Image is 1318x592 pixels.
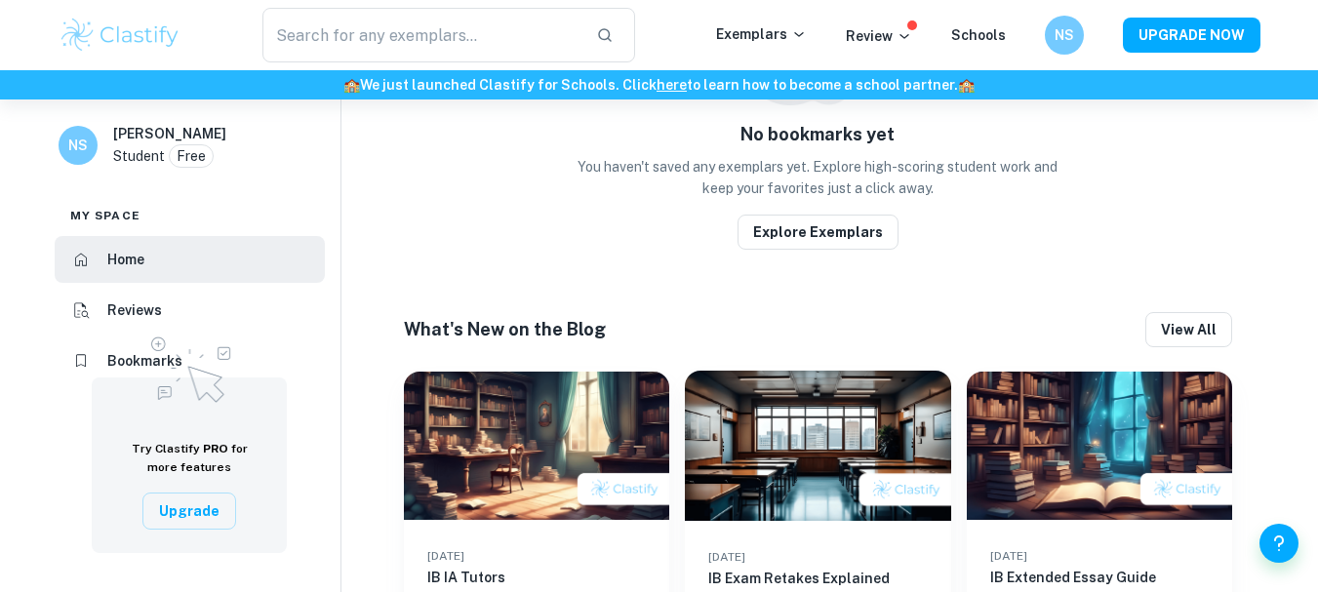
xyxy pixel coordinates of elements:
p: Free [177,145,206,167]
h6: NS [67,135,90,156]
span: [DATE] [427,549,464,563]
a: Home [55,236,325,283]
p: Review [846,25,912,47]
h6: IB Extended Essay Guide [990,567,1209,588]
h6: Reviews [107,299,162,321]
span: PRO [203,442,228,455]
img: Clastify logo [59,16,182,55]
img: Blog post [685,371,952,521]
span: My space [70,207,140,224]
h6: Try Clastify for more features [115,440,263,477]
span: [DATE] [708,550,745,564]
img: Blog post [404,372,669,521]
h6: NS [1053,24,1075,46]
h6: No bookmarks yet [740,121,895,148]
h6: IB IA Tutors [427,567,646,588]
h6: What's New on the Blog [404,316,606,343]
h6: We just launched Clastify for Schools. Click to learn how to become a school partner. [4,74,1314,96]
a: Bookmarks [55,337,325,384]
input: Search for any exemplars... [262,8,581,62]
span: 🏫 [958,77,975,93]
h6: Home [107,249,144,270]
p: You haven't saved any exemplars yet. Explore high-scoring student work and keep your favorites ju... [574,156,1061,199]
img: Blog post [967,372,1232,521]
h6: [PERSON_NAME] [113,123,226,144]
a: here [657,77,687,93]
button: View all [1145,312,1232,347]
button: Upgrade [142,493,236,530]
span: 🏫 [343,77,360,93]
h6: Bookmarks [107,350,182,372]
p: Student [113,145,165,167]
button: UPGRADE NOW [1123,18,1260,53]
a: Schools [951,27,1006,43]
a: Reviews [55,287,325,334]
p: Exemplars [716,23,807,45]
span: [DATE] [990,549,1027,563]
button: Help and Feedback [1259,524,1298,563]
button: Explore Exemplars [738,215,899,250]
h6: IB Exam Retakes Explained [708,568,929,589]
img: Upgrade to Pro [140,325,238,409]
button: NS [1045,16,1084,55]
